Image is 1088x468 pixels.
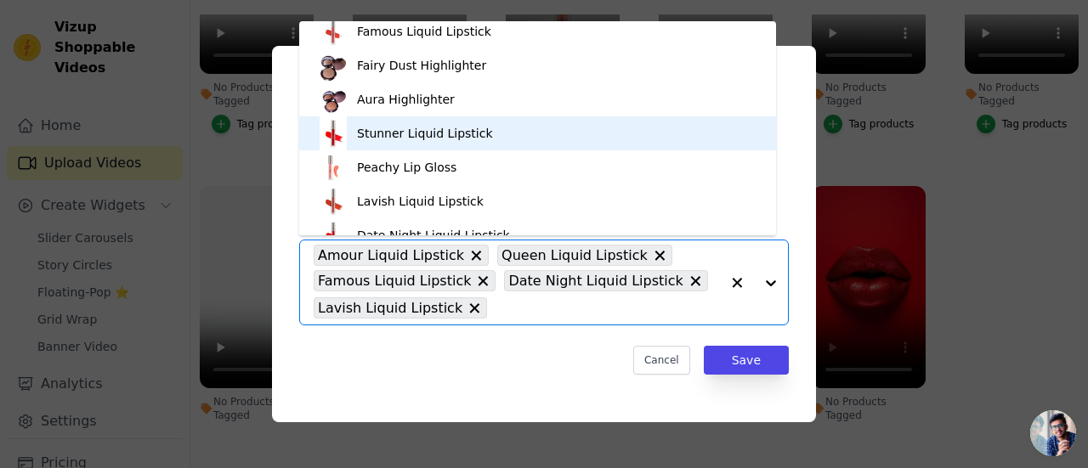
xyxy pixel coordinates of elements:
div: Aura Highlighter [357,91,455,108]
span: Queen Liquid Lipstick [501,245,648,266]
button: Cancel [633,346,690,375]
img: product thumbnail [316,14,350,48]
span: Amour Liquid Lipstick [318,245,464,266]
div: Stunner Liquid Lipstick [357,125,493,142]
img: product thumbnail [316,184,350,218]
a: Open chat [1030,410,1076,456]
div: Famous Liquid Lipstick [357,23,491,40]
span: Lavish Liquid Lipstick [318,297,462,319]
button: Save [704,346,789,375]
img: product thumbnail [316,218,350,252]
div: Fairy Dust Highlighter [357,57,486,74]
span: Famous Liquid Lipstick [318,270,471,291]
span: Date Night Liquid Lipstick [508,270,683,291]
img: product thumbnail [316,116,350,150]
img: product thumbnail [316,48,350,82]
div: Lavish Liquid Lipstick [357,193,484,210]
img: product thumbnail [316,82,350,116]
div: Date Night Liquid Lipstick [357,227,510,244]
div: Peachy Lip Gloss [357,159,456,176]
img: product thumbnail [316,150,350,184]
